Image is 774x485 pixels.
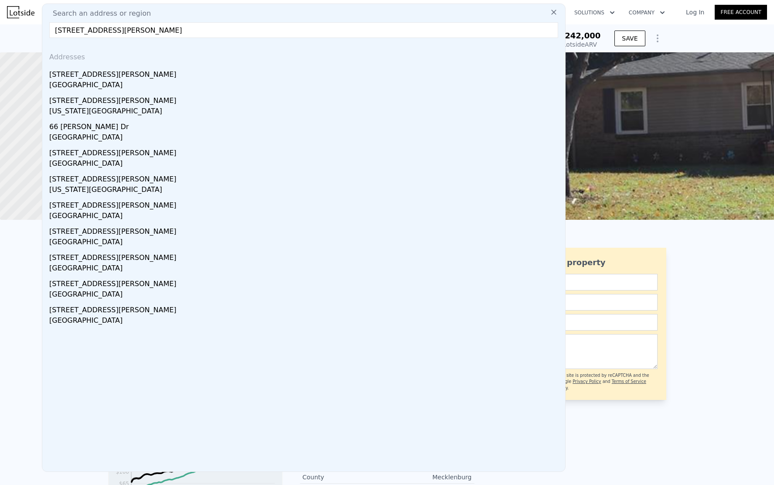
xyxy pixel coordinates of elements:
[7,6,34,18] img: Lotside
[567,5,622,20] button: Solutions
[614,31,645,46] button: SAVE
[49,237,562,249] div: [GEOGRAPHIC_DATA]
[49,289,562,301] div: [GEOGRAPHIC_DATA]
[49,66,562,80] div: [STREET_ADDRESS][PERSON_NAME]
[649,30,666,47] button: Show Options
[49,211,562,223] div: [GEOGRAPHIC_DATA]
[622,5,672,20] button: Company
[387,473,472,482] div: Mecklenburg
[49,106,562,118] div: [US_STATE][GEOGRAPHIC_DATA]
[49,132,562,144] div: [GEOGRAPHIC_DATA]
[49,184,562,197] div: [US_STATE][GEOGRAPHIC_DATA]
[46,45,562,66] div: Addresses
[49,249,562,263] div: [STREET_ADDRESS][PERSON_NAME]
[49,80,562,92] div: [GEOGRAPHIC_DATA]
[49,118,562,132] div: 66 [PERSON_NAME] Dr
[49,171,562,184] div: [STREET_ADDRESS][PERSON_NAME]
[49,275,562,289] div: [STREET_ADDRESS][PERSON_NAME]
[303,473,387,482] div: County
[715,5,767,20] a: Free Account
[49,22,558,38] input: Enter an address, city, region, neighborhood or zip code
[49,144,562,158] div: [STREET_ADDRESS][PERSON_NAME]
[501,256,658,269] div: Ask about this property
[49,158,562,171] div: [GEOGRAPHIC_DATA]
[501,314,658,331] input: Phone
[501,294,658,311] input: Email
[556,372,657,391] div: This site is protected by reCAPTCHA and the Google and apply.
[612,379,646,384] a: Terms of Service
[49,315,562,328] div: [GEOGRAPHIC_DATA]
[501,274,658,290] input: Name
[116,469,129,475] tspan: $100
[49,197,562,211] div: [STREET_ADDRESS][PERSON_NAME]
[49,263,562,275] div: [GEOGRAPHIC_DATA]
[49,92,562,106] div: [STREET_ADDRESS][PERSON_NAME]
[573,379,601,384] a: Privacy Policy
[675,8,715,17] a: Log In
[559,31,601,40] span: $242,000
[49,301,562,315] div: [STREET_ADDRESS][PERSON_NAME]
[49,223,562,237] div: [STREET_ADDRESS][PERSON_NAME]
[559,40,601,49] div: Lotside ARV
[46,8,151,19] span: Search an address or region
